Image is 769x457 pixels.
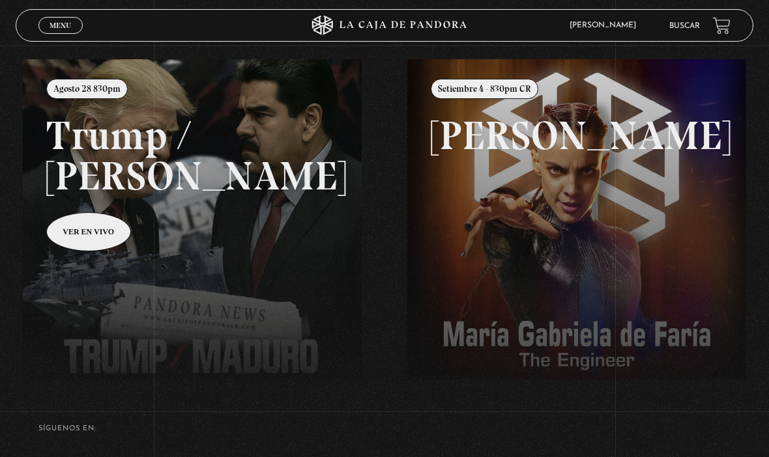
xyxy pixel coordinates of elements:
[50,21,71,29] span: Menu
[563,21,649,29] span: [PERSON_NAME]
[46,33,76,42] span: Cerrar
[38,425,731,432] h4: SÍguenos en:
[669,22,700,30] a: Buscar
[713,17,731,35] a: View your shopping cart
